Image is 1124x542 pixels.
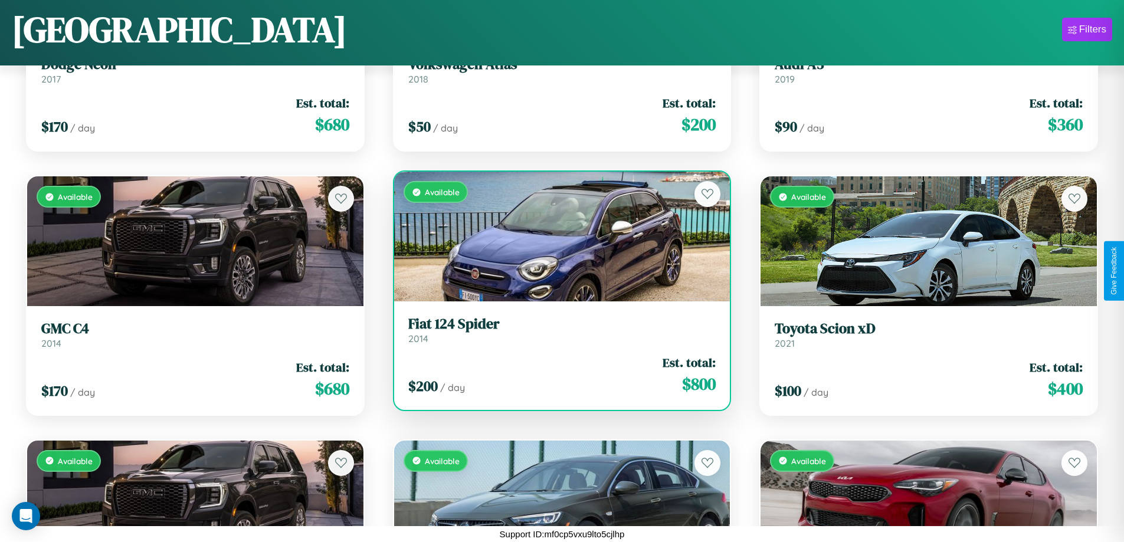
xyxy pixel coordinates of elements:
h1: [GEOGRAPHIC_DATA] [12,5,347,54]
div: Open Intercom Messenger [12,502,40,530]
span: Est. total: [663,354,716,371]
span: $ 680 [315,377,349,400]
span: Est. total: [296,94,349,111]
span: $ 800 [682,372,716,396]
a: Fiat 124 Spider2014 [408,316,716,344]
a: GMC C42014 [41,320,349,349]
span: Available [425,187,460,197]
span: $ 400 [1048,377,1083,400]
span: $ 170 [41,117,68,136]
span: $ 50 [408,117,431,136]
span: Est. total: [1030,94,1083,111]
span: / day [804,386,828,398]
button: Filters [1062,18,1112,41]
span: $ 360 [1048,113,1083,136]
span: / day [70,122,95,134]
span: Est. total: [1030,359,1083,376]
span: $ 200 [408,376,438,396]
span: $ 200 [681,113,716,136]
span: $ 680 [315,113,349,136]
span: 2021 [775,337,795,349]
a: Dodge Neon2017 [41,56,349,85]
span: / day [440,382,465,393]
span: 2019 [775,73,795,85]
span: 2014 [41,337,61,349]
span: Est. total: [296,359,349,376]
span: Available [58,456,93,466]
div: Filters [1079,24,1106,35]
span: $ 100 [775,381,801,400]
span: $ 90 [775,117,797,136]
div: Give Feedback [1110,247,1118,295]
a: Audi A32019 [775,56,1083,85]
span: / day [70,386,95,398]
p: Support ID: mf0cp5vxu9lto5cjlhp [500,526,625,542]
span: 2018 [408,73,428,85]
span: $ 170 [41,381,68,400]
span: / day [433,122,458,134]
h3: GMC C4 [41,320,349,337]
a: Toyota Scion xD2021 [775,320,1083,349]
span: 2014 [408,333,428,344]
a: Volkswagen Atlas2018 [408,56,716,85]
span: Est. total: [663,94,716,111]
span: Available [791,456,826,466]
span: Available [425,456,460,466]
h3: Toyota Scion xD [775,320,1083,337]
h3: Fiat 124 Spider [408,316,716,333]
span: Available [791,192,826,202]
span: Available [58,192,93,202]
span: / day [799,122,824,134]
span: 2017 [41,73,61,85]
